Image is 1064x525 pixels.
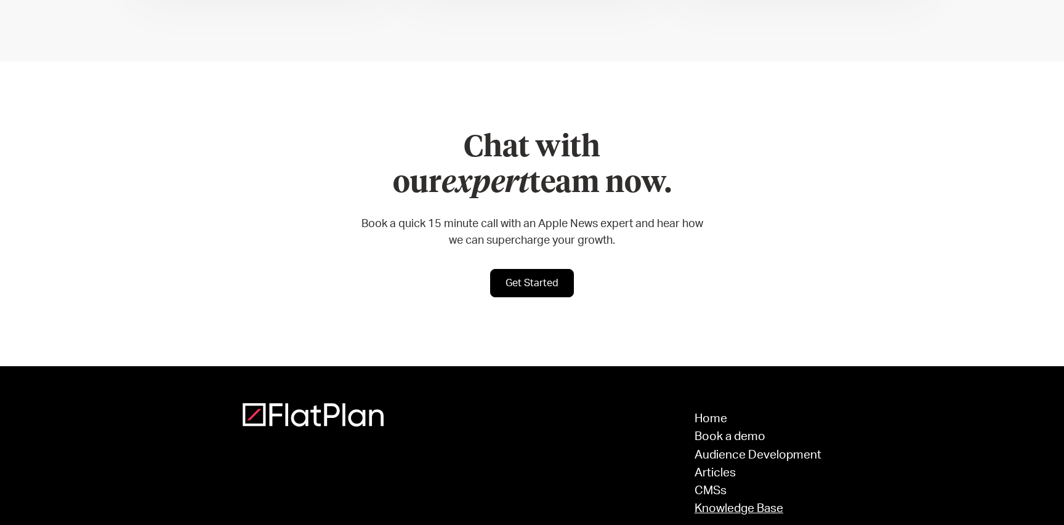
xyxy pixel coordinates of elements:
[360,130,704,201] h2: Chat with our team now.
[695,449,821,461] a: Audience Development
[695,431,821,443] a: Book a demo
[441,169,530,198] em: expert
[695,485,821,497] a: CMSs
[695,503,821,515] a: Knowledge Base
[695,413,821,425] a: Home
[490,269,574,297] a: Get Started
[360,216,704,249] p: Book a quick 15 minute call with an Apple News expert and hear how we can supercharge your growth.
[695,467,821,479] a: Articles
